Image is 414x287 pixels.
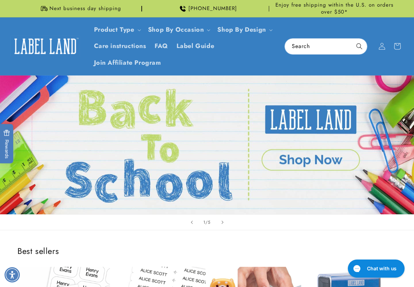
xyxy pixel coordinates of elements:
[94,25,134,34] a: Product Type
[184,215,200,230] button: Previous slide
[49,5,121,12] span: Next business day shipping
[155,42,168,50] span: FAQ
[150,38,172,54] a: FAQ
[215,215,230,230] button: Next slide
[17,246,397,256] h2: Best sellers
[203,219,205,226] span: 1
[148,26,204,34] span: Shop By Occasion
[352,39,367,54] button: Search
[90,38,150,54] a: Care instructions
[3,129,10,158] span: Rewards
[8,33,83,59] a: Label Land
[90,55,165,71] a: Join Affiliate Program
[188,5,237,12] span: [PHONE_NUMBER]
[213,22,275,38] summary: Shop By Design
[144,22,213,38] summary: Shop By Occasion
[217,25,266,34] a: Shop By Design
[90,22,144,38] summary: Product Type
[208,219,211,226] span: 5
[94,59,161,67] span: Join Affiliate Program
[344,257,407,280] iframe: Gorgias live chat messenger
[94,42,146,50] span: Care instructions
[172,38,219,54] a: Label Guide
[10,35,80,57] img: Label Land
[5,267,20,282] div: Accessibility Menu
[205,219,208,226] span: /
[272,2,397,15] span: Enjoy free shipping within the U.S. on orders over $50*
[177,42,214,50] span: Label Guide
